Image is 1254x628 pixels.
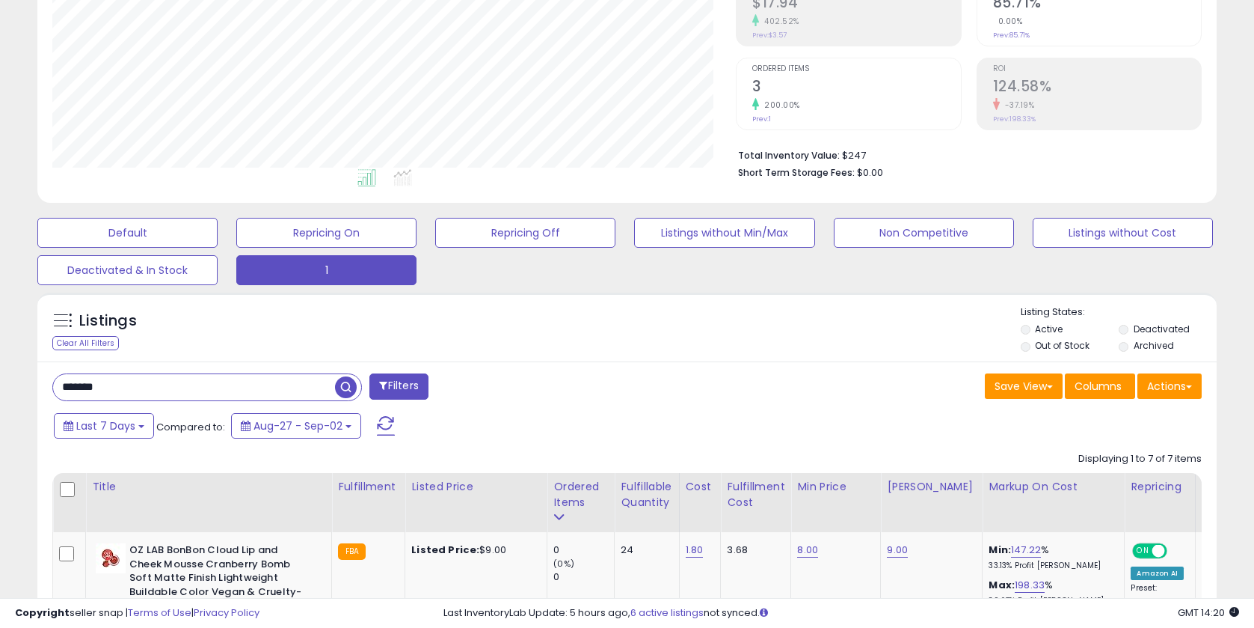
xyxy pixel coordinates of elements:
div: 24 [621,543,667,557]
button: Listings without Min/Max [634,218,814,248]
button: Actions [1137,374,1202,399]
label: Archived [1134,339,1174,352]
div: % [989,543,1113,571]
div: Preset: [1131,583,1183,617]
button: Columns [1065,374,1135,399]
b: Listed Price: [411,543,479,557]
b: Min: [989,543,1011,557]
a: 9.00 [887,543,908,558]
strong: Copyright [15,606,70,620]
div: [PERSON_NAME] [887,479,976,495]
b: OZ LAB BonBon Cloud Lip and Cheek Mousse Cranberry Bomb Soft Matte Finish Lightweight Buildable C... [129,543,311,617]
div: Title [92,479,325,495]
a: 147.22 [1011,543,1041,558]
button: Save View [985,374,1063,399]
small: Prev: $3.57 [752,31,787,40]
span: Columns [1075,379,1122,394]
small: Prev: 198.33% [993,115,1036,124]
h2: 3 [752,78,960,98]
a: 8.00 [797,543,818,558]
button: Deactivated & In Stock [37,255,218,285]
b: Max: [989,578,1015,592]
button: Repricing Off [435,218,615,248]
b: Total Inventory Value: [738,149,840,162]
small: Prev: 85.71% [993,31,1030,40]
button: Repricing On [236,218,417,248]
span: 2025-09-10 14:20 GMT [1178,606,1239,620]
div: Listed Price [411,479,541,495]
div: seller snap | | [15,606,259,621]
label: Deactivated [1134,323,1190,335]
b: Short Term Storage Fees: [738,166,855,179]
strong: Max: [1202,564,1228,578]
button: 1 [236,255,417,285]
span: ON [1134,545,1153,558]
a: Terms of Use [128,606,191,620]
div: Amazon AI [1131,567,1183,580]
div: Fulfillment [338,479,399,495]
div: Repricing [1131,479,1188,495]
small: 402.52% [759,16,799,27]
small: FBA [338,543,366,560]
button: Non Competitive [834,218,1014,248]
label: Active [1035,323,1063,335]
div: % [989,579,1113,606]
div: Clear All Filters [52,336,119,350]
small: 0.00% [993,16,1023,27]
button: Filters [369,374,428,400]
div: Last InventoryLab Update: 5 hours ago, not synced. [443,606,1239,621]
span: ROI [993,65,1201,73]
div: 3.68 [727,543,779,557]
small: Prev: 1 [752,115,771,124]
span: Last 7 Days [76,418,135,433]
a: 198.33 [1015,578,1045,593]
div: Displaying 1 to 7 of 7 items [1078,452,1202,466]
span: OFF [1165,545,1189,558]
button: Listings without Cost [1033,218,1213,248]
div: Fulfillment Cost [727,479,784,510]
span: $0.00 [857,165,883,180]
a: 6 active listings [630,606,704,620]
div: Ordered Items [553,479,608,510]
p: Listing States: [1021,305,1217,320]
button: Default [37,218,218,248]
strong: Min: [1202,543,1224,557]
div: 0 [553,543,614,557]
h2: 124.58% [993,78,1201,98]
div: 0 [553,570,614,584]
button: Last 7 Days [54,413,154,439]
h5: Listings [79,311,137,332]
li: $247 [738,145,1190,163]
a: 1.80 [686,543,704,558]
label: Out of Stock [1035,339,1089,352]
span: Compared to: [156,420,225,434]
img: 31xGwojOWIL._SL40_.jpg [96,543,126,573]
div: Min Price [797,479,874,495]
small: (0%) [553,558,574,570]
span: Ordered Items [752,65,960,73]
small: 200.00% [759,100,800,111]
small: -37.19% [1000,100,1035,111]
span: Aug-27 - Sep-02 [253,418,342,433]
a: Privacy Policy [194,606,259,620]
div: $9.00 [411,543,535,557]
p: 33.13% Profit [PERSON_NAME] [989,561,1113,571]
button: Aug-27 - Sep-02 [231,413,361,439]
div: Fulfillable Quantity [621,479,672,510]
th: The percentage added to the cost of goods (COGS) that forms the calculator for Min & Max prices. [983,473,1125,532]
div: Cost [686,479,715,495]
div: Markup on Cost [989,479,1118,495]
